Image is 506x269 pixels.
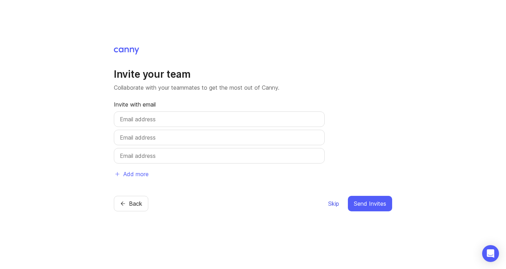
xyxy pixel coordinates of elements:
button: Send Invites [348,196,392,211]
button: Add more [114,166,149,182]
p: Collaborate with your teammates to get the most out of Canny. [114,83,392,92]
p: Invite with email [114,100,325,109]
span: Back [129,199,142,208]
div: Open Intercom Messenger [482,245,499,262]
img: Canny Home [114,47,139,55]
span: Skip [328,199,339,208]
input: Email address [120,115,319,123]
button: Back [114,196,148,211]
h1: Invite your team [114,68,392,81]
span: Send Invites [354,199,386,208]
button: Skip [328,196,339,211]
span: Add more [123,170,149,178]
input: Email address [120,152,319,160]
input: Email address [120,133,319,142]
